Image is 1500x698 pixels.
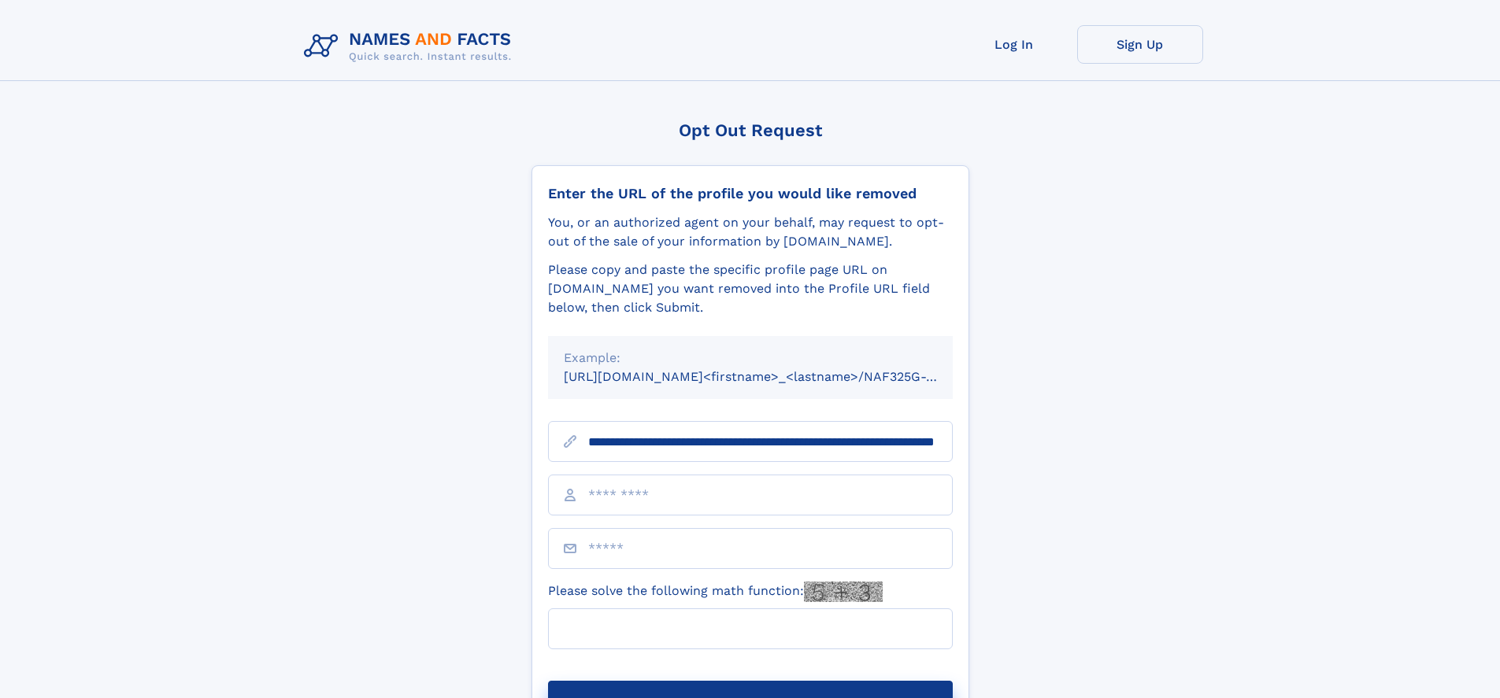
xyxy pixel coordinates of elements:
[548,260,953,317] div: Please copy and paste the specific profile page URL on [DOMAIN_NAME] you want removed into the Pr...
[564,369,983,384] small: [URL][DOMAIN_NAME]<firstname>_<lastname>/NAF325G-xxxxxxxx
[951,25,1077,64] a: Log In
[298,25,524,68] img: Logo Names and Facts
[548,582,883,602] label: Please solve the following math function:
[548,213,953,251] div: You, or an authorized agent on your behalf, may request to opt-out of the sale of your informatio...
[531,120,969,140] div: Opt Out Request
[1077,25,1203,64] a: Sign Up
[548,185,953,202] div: Enter the URL of the profile you would like removed
[564,349,937,367] div: Example:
